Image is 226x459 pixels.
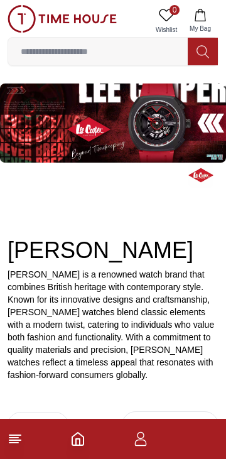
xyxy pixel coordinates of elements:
[185,24,216,33] span: My Bag
[8,268,218,381] p: [PERSON_NAME] is a renowned watch brand that combines British heritage with contemporary style. K...
[8,238,218,263] h2: [PERSON_NAME]
[8,412,68,438] button: Filter
[151,25,182,35] span: Wishlist
[169,5,180,15] span: 0
[188,163,213,188] img: ...
[151,5,182,37] a: 0Wishlist
[8,5,117,33] img: ...
[70,431,85,446] a: Home
[182,5,218,37] button: My Bag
